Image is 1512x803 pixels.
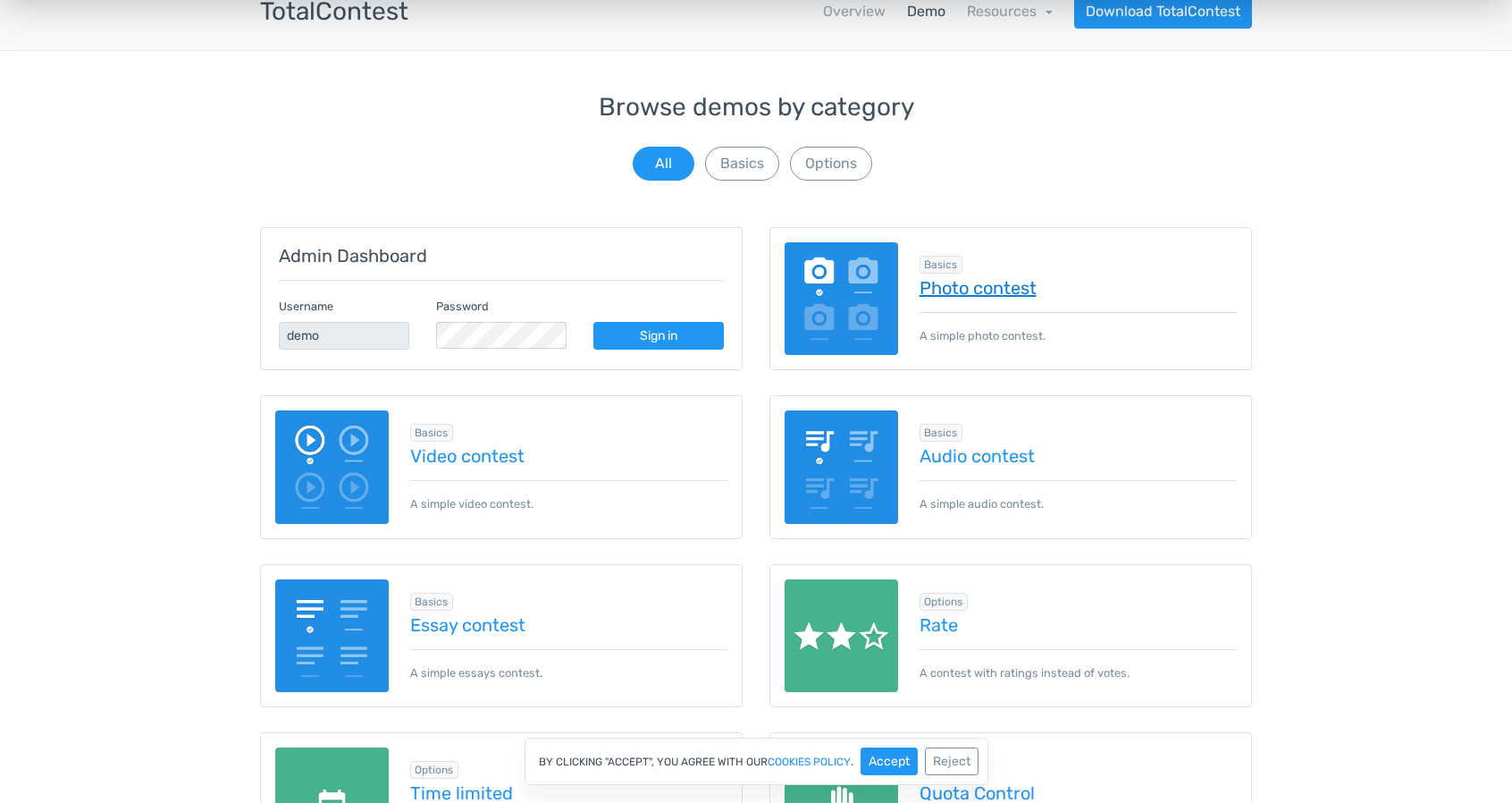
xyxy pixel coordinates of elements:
[920,424,963,442] span: Browse all in Basics
[920,256,963,274] span: Browse all in Basics
[260,94,1252,122] h3: Browse demos by category
[861,748,918,775] button: Accept
[410,446,728,466] a: Video contest
[705,147,779,181] button: Basics
[967,3,1053,20] a: Resources
[593,322,724,350] a: Sign in
[920,446,1238,466] a: Audio contest
[410,593,454,611] span: Browse all in Basics
[785,579,898,693] img: rate.png.webp
[823,1,886,22] a: Overview
[790,147,872,181] button: Options
[920,615,1238,635] a: Rate
[410,615,728,635] a: Essay contest
[436,298,489,315] label: Password
[279,246,724,266] h5: Admin Dashboard
[920,278,1238,298] a: Photo contest
[768,757,851,767] a: cookies policy
[920,480,1238,512] p: A simple audio contest.
[920,649,1238,681] p: A contest with ratings instead of votes.
[785,410,898,524] img: audio-poll.png.webp
[920,593,969,611] span: Browse all in Options
[920,312,1238,344] p: A simple photo contest.
[410,783,728,803] a: Time limited
[410,424,454,442] span: Browse all in Basics
[633,147,694,181] button: All
[275,410,389,524] img: video-poll.png.webp
[785,242,898,356] img: image-poll.png.webp
[525,738,988,785] div: By clicking "Accept", you agree with our .
[279,298,333,315] label: Username
[410,649,728,681] p: A simple essays contest.
[925,748,979,775] button: Reject
[410,480,728,512] p: A simple video contest.
[907,1,945,22] a: Demo
[920,783,1238,803] a: Quota Control
[275,579,389,693] img: essay-contest.png.webp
